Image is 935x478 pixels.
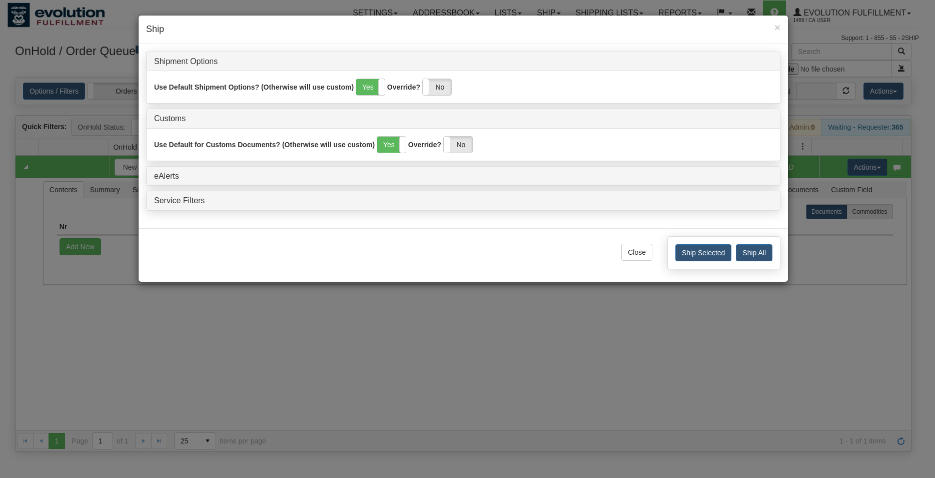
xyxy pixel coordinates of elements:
a: Customs [154,114,186,123]
label: Yes [356,79,385,95]
label: No [444,137,472,153]
label: Override? [408,140,441,150]
label: Override? [387,82,420,92]
a: Service Filters [154,196,205,205]
a: eAlerts [154,172,179,180]
h4: Ship [146,23,780,36]
button: Close [774,22,780,33]
label: No [423,79,451,95]
label: Use Default Shipment Options? (Otherwise will use custom) [154,82,354,92]
button: Ship All [736,244,772,261]
span: × [774,22,780,33]
a: Shipment Options [154,57,218,66]
button: Ship Selected [675,244,731,261]
label: Use Default for Customs Documents? (Otherwise will use custom) [154,140,375,150]
label: Yes [377,137,406,153]
button: Close [621,244,652,261]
